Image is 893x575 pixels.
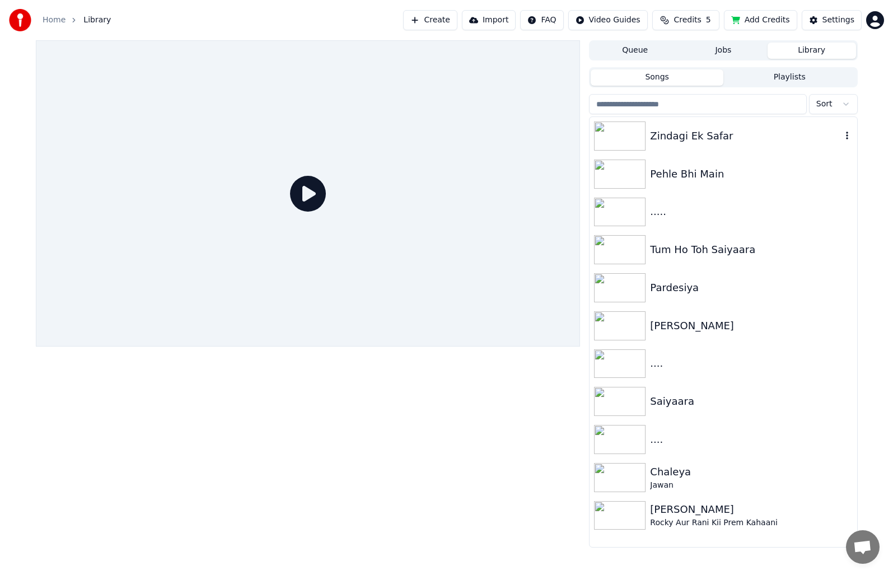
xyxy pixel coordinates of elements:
button: Import [462,10,516,30]
div: Pardesiya [650,280,852,296]
button: Video Guides [568,10,648,30]
button: Library [768,43,856,59]
div: Zindagi Ek Safar [650,128,841,144]
div: Open chat [846,530,880,564]
div: Pehle Bhi Main [650,166,852,182]
div: Tum Ho Toh Saiyaara [650,242,852,258]
button: Playlists [723,69,856,86]
button: Add Credits [724,10,797,30]
div: .... [650,356,852,371]
div: Chaleya [650,464,852,480]
span: Sort [816,99,833,110]
div: Jawan [650,480,852,491]
button: FAQ [520,10,563,30]
div: ..... [650,204,852,219]
img: youka [9,9,31,31]
div: Rocky Aur Rani Kii Prem Kahaani [650,517,852,529]
div: [PERSON_NAME] [650,502,852,517]
span: Library [83,15,111,26]
div: [PERSON_NAME] [650,318,852,334]
div: Saiyaara [650,394,852,409]
button: Queue [591,43,679,59]
div: .... [650,432,852,447]
button: Songs [591,69,723,86]
button: Credits5 [652,10,719,30]
button: Create [403,10,457,30]
div: Settings [822,15,854,26]
button: Jobs [679,43,768,59]
a: Home [43,15,66,26]
span: Credits [674,15,701,26]
button: Settings [802,10,862,30]
span: 5 [706,15,711,26]
nav: breadcrumb [43,15,111,26]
